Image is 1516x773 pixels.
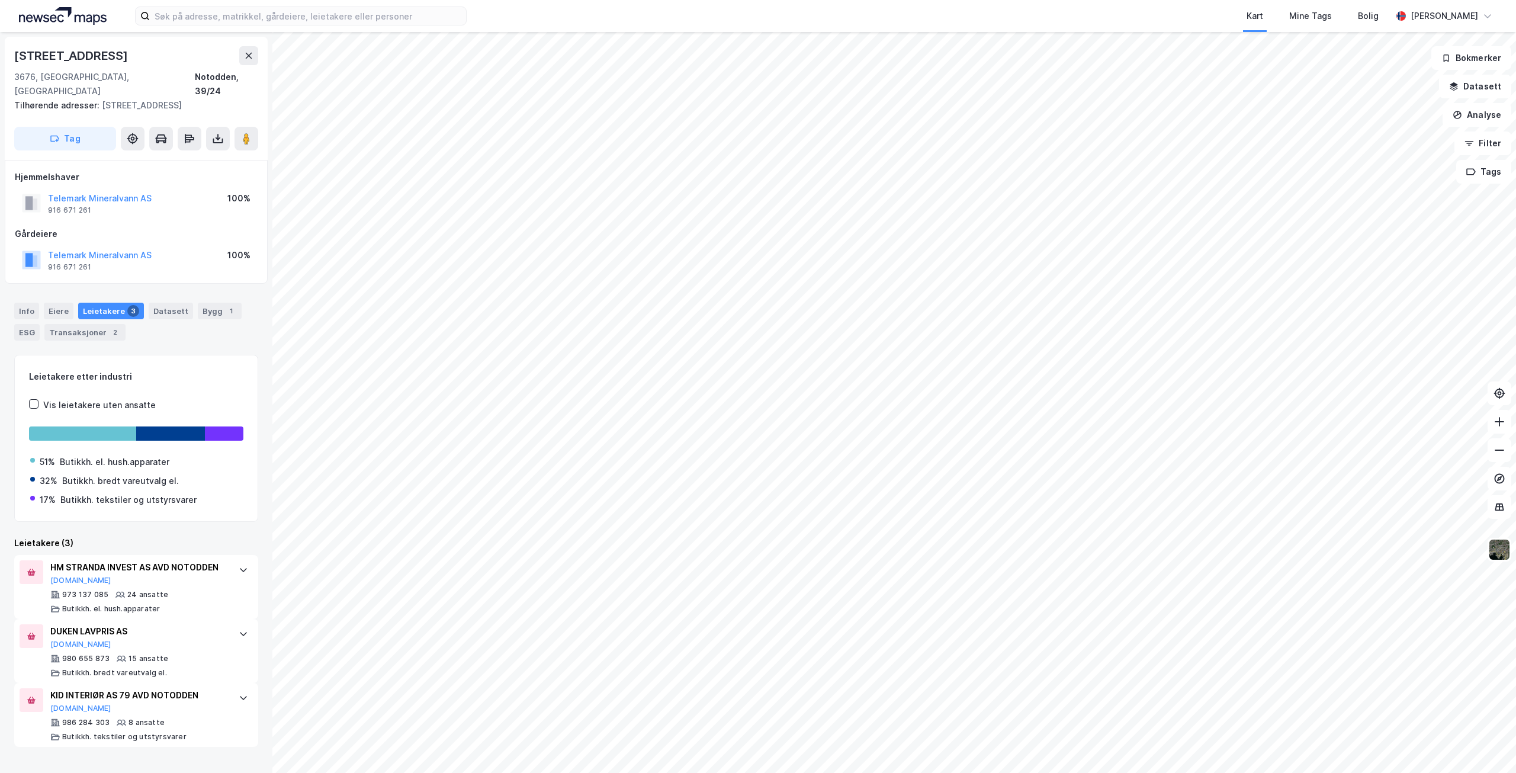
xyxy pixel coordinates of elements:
[1457,716,1516,773] div: Kontrollprogram for chat
[62,732,187,742] div: Butikkh. tekstiler og utstyrsvarer
[15,227,258,241] div: Gårdeiere
[40,493,56,507] div: 17%
[14,100,102,110] span: Tilhørende adresser:
[50,624,227,639] div: DUKEN LAVPRIS AS
[1454,131,1511,155] button: Filter
[1456,160,1511,184] button: Tags
[40,474,57,488] div: 32%
[62,590,108,599] div: 973 137 085
[1457,716,1516,773] iframe: Chat Widget
[62,668,167,678] div: Butikkh. bredt vareutvalg el.
[43,398,156,412] div: Vis leietakere uten ansatte
[78,303,144,319] div: Leietakere
[14,127,116,150] button: Tag
[60,455,169,469] div: Butikkh. el. hush.apparater
[44,303,73,319] div: Eiere
[50,560,227,575] div: HM STRANDA INVEST AS AVD NOTODDEN
[14,98,249,113] div: [STREET_ADDRESS]
[62,718,110,727] div: 986 284 303
[129,718,165,727] div: 8 ansatte
[109,326,121,338] div: 2
[1439,75,1511,98] button: Datasett
[1431,46,1511,70] button: Bokmerker
[50,688,227,703] div: KID INTERIØR AS 79 AVD NOTODDEN
[1247,9,1263,23] div: Kart
[227,191,250,206] div: 100%
[1289,9,1332,23] div: Mine Tags
[44,324,126,341] div: Transaksjoner
[14,303,39,319] div: Info
[149,303,193,319] div: Datasett
[14,324,40,341] div: ESG
[62,604,160,614] div: Butikkh. el. hush.apparater
[62,474,179,488] div: Butikkh. bredt vareutvalg el.
[48,206,91,215] div: 916 671 261
[198,303,242,319] div: Bygg
[29,370,243,384] div: Leietakere etter industri
[60,493,197,507] div: Butikkh. tekstiler og utstyrsvarer
[227,248,250,262] div: 100%
[50,704,111,713] button: [DOMAIN_NAME]
[15,170,258,184] div: Hjemmelshaver
[127,305,139,317] div: 3
[225,305,237,317] div: 1
[1411,9,1478,23] div: [PERSON_NAME]
[14,70,195,98] div: 3676, [GEOGRAPHIC_DATA], [GEOGRAPHIC_DATA]
[1488,538,1511,561] img: 9k=
[14,536,258,550] div: Leietakere (3)
[48,262,91,272] div: 916 671 261
[150,7,466,25] input: Søk på adresse, matrikkel, gårdeiere, leietakere eller personer
[127,590,168,599] div: 24 ansatte
[1443,103,1511,127] button: Analyse
[62,654,110,663] div: 980 655 873
[195,70,258,98] div: Notodden, 39/24
[50,640,111,649] button: [DOMAIN_NAME]
[50,576,111,585] button: [DOMAIN_NAME]
[129,654,168,663] div: 15 ansatte
[1358,9,1379,23] div: Bolig
[40,455,55,469] div: 51%
[19,7,107,25] img: logo.a4113a55bc3d86da70a041830d287a7e.svg
[14,46,130,65] div: [STREET_ADDRESS]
